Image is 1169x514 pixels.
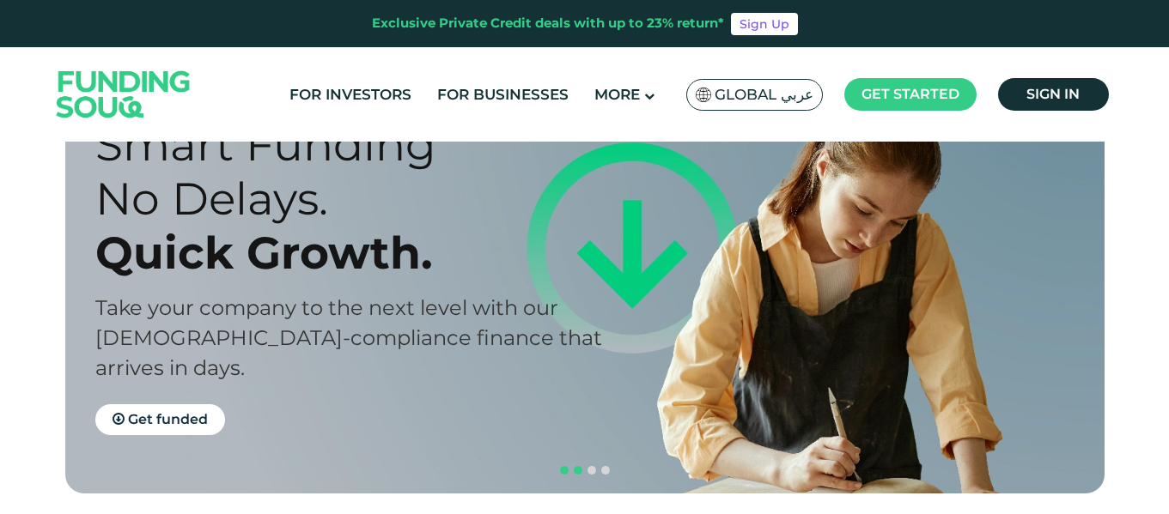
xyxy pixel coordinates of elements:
[95,172,615,226] div: No Delays.
[557,463,571,477] button: navigation
[862,86,959,102] span: Get started
[128,411,208,427] span: Get funded
[1026,86,1080,102] span: Sign in
[40,51,208,137] img: Logo
[715,85,813,105] span: Global عربي
[599,463,612,477] button: navigation
[998,78,1109,111] a: Sign in
[696,88,711,102] img: SA Flag
[95,226,615,280] div: Quick Growth.
[285,81,416,109] a: For Investors
[95,323,615,383] div: [DEMOGRAPHIC_DATA]-compliance finance that arrives in days.
[594,86,640,103] span: More
[571,463,585,477] button: navigation
[372,14,724,33] div: Exclusive Private Credit deals with up to 23% return*
[585,463,599,477] button: navigation
[95,118,615,172] div: Smart Funding
[731,13,798,35] a: Sign Up
[95,404,225,435] a: Get funded
[95,293,615,323] div: Take your company to the next level with our
[433,81,573,109] a: For Businesses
